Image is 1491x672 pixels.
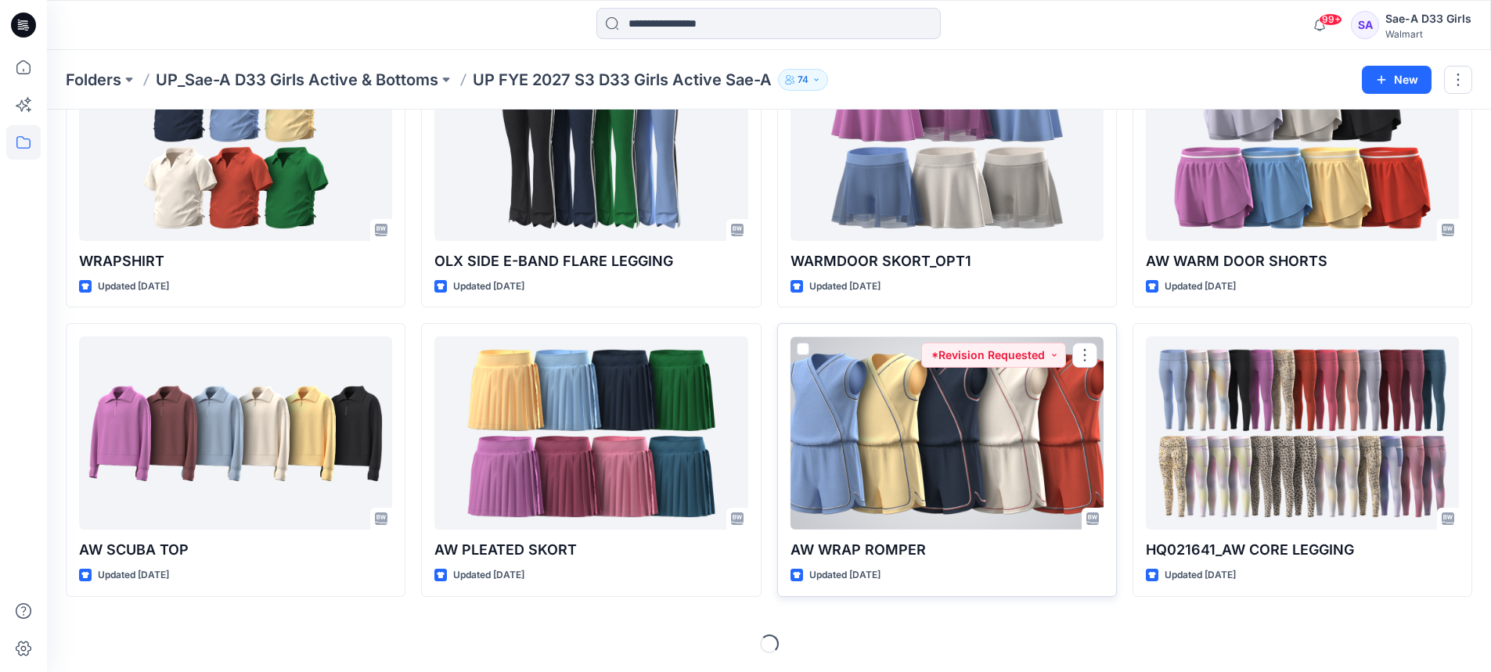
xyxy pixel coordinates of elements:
[791,539,1104,561] p: AW WRAP ROMPER
[1146,336,1459,530] a: HQ021641_AW CORE LEGGING
[1165,279,1236,295] p: Updated [DATE]
[98,567,169,584] p: Updated [DATE]
[1385,9,1471,28] div: Sae-A D33 Girls
[1146,539,1459,561] p: HQ021641_AW CORE LEGGING
[1351,11,1379,39] div: SA
[1165,567,1236,584] p: Updated [DATE]
[156,69,438,91] a: UP_Sae-A D33 Girls Active & Bottoms
[473,69,772,91] p: UP FYE 2027 S3 D33 Girls Active Sae-A
[79,336,392,530] a: AW SCUBA TOP
[809,567,881,584] p: Updated [DATE]
[1146,250,1459,272] p: AW WARM DOOR SHORTS
[791,48,1104,241] a: WARMDOOR SKORT_OPT1
[66,69,121,91] a: Folders
[809,279,881,295] p: Updated [DATE]
[434,250,747,272] p: OLX SIDE E-BAND FLARE LEGGING
[778,69,828,91] button: 74
[79,539,392,561] p: AW SCUBA TOP
[791,250,1104,272] p: WARMDOOR SKORT_OPT1
[434,48,747,241] a: OLX SIDE E-BAND FLARE LEGGING
[79,48,392,241] a: WRAPSHIRT
[1385,28,1471,40] div: Walmart
[98,279,169,295] p: Updated [DATE]
[1362,66,1432,94] button: New
[453,567,524,584] p: Updated [DATE]
[798,71,809,88] p: 74
[434,539,747,561] p: AW PLEATED SKORT
[453,279,524,295] p: Updated [DATE]
[434,336,747,530] a: AW PLEATED SKORT
[791,336,1104,530] a: AW WRAP ROMPER
[79,250,392,272] p: WRAPSHIRT
[1319,13,1342,26] span: 99+
[1146,48,1459,241] a: AW WARM DOOR SHORTS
